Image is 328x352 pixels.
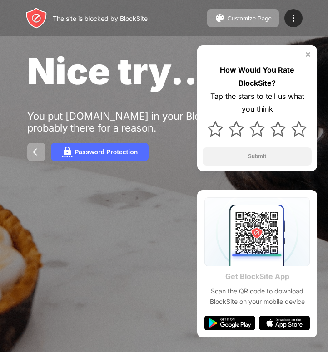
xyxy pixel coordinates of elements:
[25,7,47,29] img: header-logo.svg
[203,90,312,116] div: Tap the stars to tell us what you think
[53,15,148,22] div: The site is blocked by BlockSite
[27,110,301,134] div: You put [DOMAIN_NAME] in your Block Sites list. It’s probably there for a reason.
[204,316,255,330] img: google-play.svg
[259,316,310,330] img: app-store.svg
[31,147,42,157] img: back.svg
[203,147,312,166] button: Submit
[291,121,307,137] img: star.svg
[227,15,272,22] div: Customize Page
[51,143,149,161] button: Password Protection
[208,121,223,137] img: star.svg
[75,148,138,156] div: Password Protection
[288,13,299,24] img: menu-icon.svg
[204,197,310,266] img: qrcode.svg
[204,286,310,307] div: Scan the QR code to download BlockSite on your mobile device
[62,147,73,157] img: password.svg
[229,121,244,137] img: star.svg
[203,64,312,90] div: How Would You Rate BlockSite?
[249,121,265,137] img: star.svg
[214,13,225,24] img: pallet.svg
[270,121,286,137] img: star.svg
[207,9,279,27] button: Customize Page
[304,51,312,58] img: rate-us-close.svg
[225,270,289,283] div: Get BlockSite App
[27,49,211,93] span: Nice try...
